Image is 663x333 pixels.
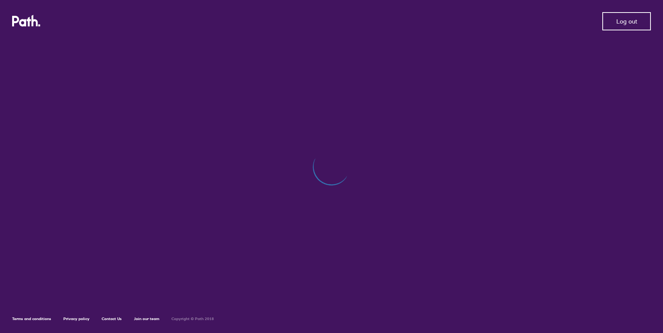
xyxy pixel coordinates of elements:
a: Join our team [134,316,159,321]
a: Privacy policy [63,316,90,321]
a: Terms and conditions [12,316,51,321]
a: Contact Us [102,316,122,321]
h6: Copyright © Path 2018 [171,317,214,321]
span: Log out [616,18,637,25]
button: Log out [602,12,651,30]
